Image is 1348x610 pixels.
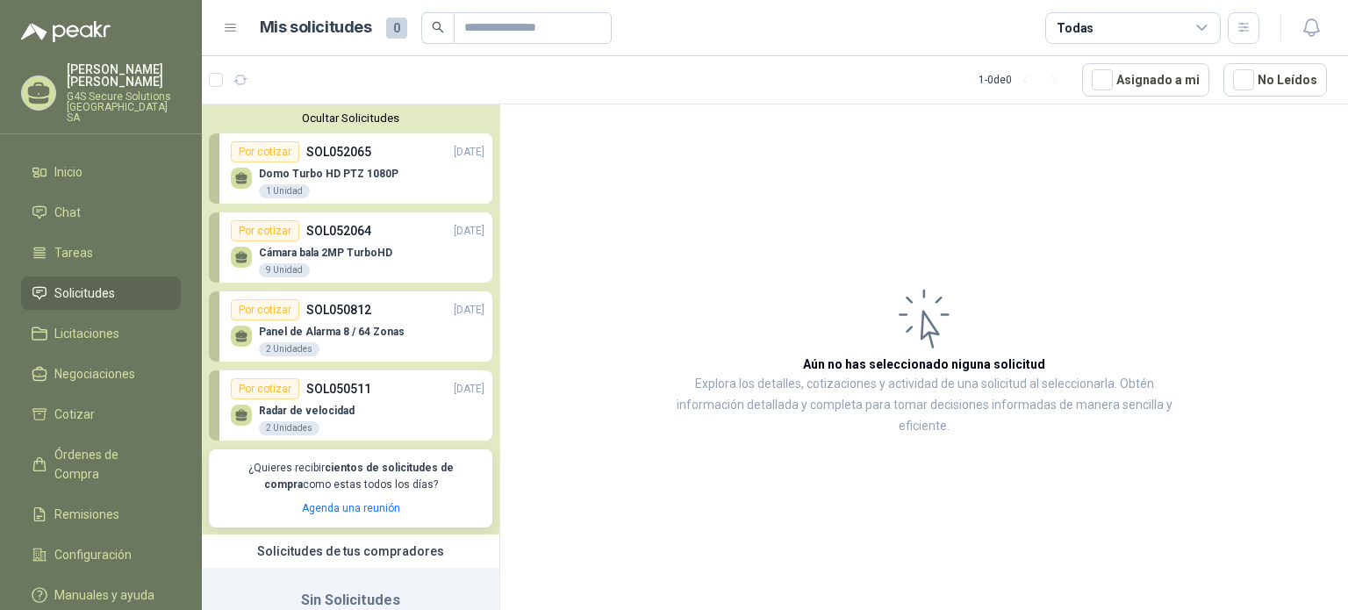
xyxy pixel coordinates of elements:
[54,445,164,484] span: Órdenes de Compra
[21,276,181,310] a: Solicitudes
[21,236,181,269] a: Tareas
[54,324,119,343] span: Licitaciones
[259,184,310,198] div: 1 Unidad
[979,66,1068,94] div: 1 - 0 de 0
[209,133,492,204] a: Por cotizarSOL052065[DATE] Domo Turbo HD PTZ 1080P1 Unidad
[259,326,405,338] p: Panel de Alarma 8 / 64 Zonas
[264,462,454,491] b: cientos de solicitudes de compra
[306,379,371,398] p: SOL050511
[260,15,372,40] h1: Mis solicitudes
[231,220,299,241] div: Por cotizar
[306,221,371,240] p: SOL052064
[259,247,392,259] p: Cámara bala 2MP TurboHD
[54,505,119,524] span: Remisiones
[803,355,1045,374] h3: Aún no has seleccionado niguna solicitud
[259,168,398,180] p: Domo Turbo HD PTZ 1080P
[306,142,371,161] p: SOL052065
[209,111,492,125] button: Ocultar Solicitudes
[219,460,482,493] p: ¿Quieres recibir como estas todos los días?
[202,104,499,535] div: Ocultar SolicitudesPor cotizarSOL052065[DATE] Domo Turbo HD PTZ 1080P1 UnidadPor cotizarSOL052064...
[1082,63,1209,97] button: Asignado a mi
[54,405,95,424] span: Cotizar
[54,364,135,384] span: Negociaciones
[231,299,299,320] div: Por cotizar
[302,502,400,514] a: Agenda una reunión
[67,63,181,88] p: [PERSON_NAME] [PERSON_NAME]
[21,21,111,42] img: Logo peakr
[21,196,181,229] a: Chat
[259,405,355,417] p: Radar de velocidad
[454,302,484,319] p: [DATE]
[54,243,93,262] span: Tareas
[306,300,371,319] p: SOL050812
[54,545,132,564] span: Configuración
[676,374,1172,437] p: Explora los detalles, cotizaciones y actividad de una solicitud al seleccionarla. Obtén informaci...
[454,381,484,398] p: [DATE]
[54,162,82,182] span: Inicio
[21,538,181,571] a: Configuración
[209,212,492,283] a: Por cotizarSOL052064[DATE] Cámara bala 2MP TurboHD9 Unidad
[21,438,181,491] a: Órdenes de Compra
[259,263,310,277] div: 9 Unidad
[209,370,492,441] a: Por cotizarSOL050511[DATE] Radar de velocidad2 Unidades
[209,291,492,362] a: Por cotizarSOL050812[DATE] Panel de Alarma 8 / 64 Zonas2 Unidades
[21,317,181,350] a: Licitaciones
[231,141,299,162] div: Por cotizar
[67,91,181,123] p: G4S Secure Solutions [GEOGRAPHIC_DATA] SA
[454,223,484,240] p: [DATE]
[54,585,154,605] span: Manuales y ayuda
[21,398,181,431] a: Cotizar
[1057,18,1093,38] div: Todas
[454,144,484,161] p: [DATE]
[259,421,319,435] div: 2 Unidades
[54,203,81,222] span: Chat
[259,342,319,356] div: 2 Unidades
[1223,63,1327,97] button: No Leídos
[231,378,299,399] div: Por cotizar
[386,18,407,39] span: 0
[202,535,499,568] div: Solicitudes de tus compradores
[21,155,181,189] a: Inicio
[21,498,181,531] a: Remisiones
[54,283,115,303] span: Solicitudes
[432,21,444,33] span: search
[21,357,181,391] a: Negociaciones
